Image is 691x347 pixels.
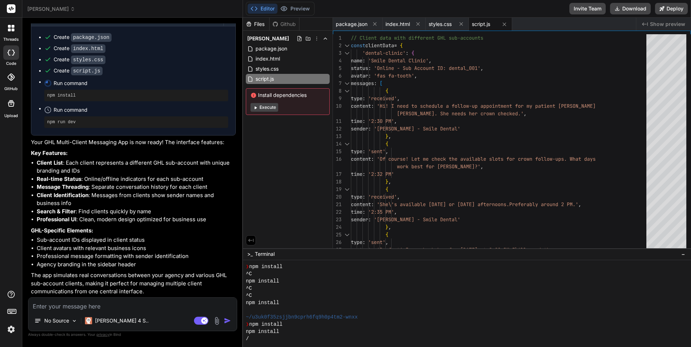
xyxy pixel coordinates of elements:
div: 8 [333,87,342,95]
span: , [480,163,483,170]
button: Invite Team [569,3,606,14]
span: index.html [255,54,281,63]
div: Click to collapse the range. [342,140,352,148]
div: 2 [333,42,342,49]
span: '[PERSON_NAME] - Smile Dental' [374,216,460,223]
span: rown follow-ups. What days [521,156,596,162]
div: Click to collapse the range. [342,231,352,239]
span: , [385,239,388,245]
strong: Search & Filter [37,208,76,215]
span: script.js [255,75,275,83]
strong: Client Identification [37,192,89,199]
span: , [414,72,417,79]
span: [PERSON_NAME] [247,35,289,42]
span: 'She\'s available [DATE] or [DATE] afternoons. [377,201,509,208]
span: script.js [472,21,490,28]
li: : Each client represents a different GHL sub-account with unique branding and IDs [37,159,236,175]
pre: npm run dev [47,119,225,125]
span: Install dependencies [250,92,325,99]
span: , [394,209,397,215]
span: npm install [246,277,279,285]
strong: Message Threading [37,183,89,190]
span: : [362,193,365,200]
span: : [362,118,365,124]
span: : [368,65,371,71]
span: 'Hi! I need to schedule a follow-up appointment fo [377,103,521,109]
div: Click to collapse the range. [342,49,352,57]
span: type [351,95,362,102]
span: npm install [246,328,279,335]
span: : [374,80,377,86]
code: index.html [71,44,105,53]
li: : Online/offline indicators for each sub-account [37,175,236,183]
button: Execute [250,103,278,112]
button: Download [610,3,651,14]
span: index.html [385,21,410,28]
span: , [480,65,483,71]
div: 16 [333,155,342,163]
button: Deploy [655,3,688,14]
span: '2:35 PM' [368,209,394,215]
div: Files [243,21,269,28]
div: 1 [333,34,342,42]
span: styles.css [255,64,279,73]
span: type [351,239,362,245]
div: 18 [333,178,342,186]
span: } [385,133,388,139]
span: 'Smile Dental Clinic' [368,57,429,64]
span: messages [351,80,374,86]
div: 9 [333,95,342,102]
li: Client avatars with relevant business icons [37,244,236,253]
span: , [388,224,391,230]
span: : [371,156,374,162]
span: : [368,125,371,132]
span: , [578,201,581,208]
span: : [368,216,371,223]
span: '[PERSON_NAME] - Smile Dental' [374,125,460,132]
span: , [394,118,397,124]
span: : [406,50,408,56]
span: Run command [54,80,228,87]
span: 'Perfect! I can book her for [DATE] at 2:00 PM. [377,246,512,253]
span: clientData [365,42,394,49]
button: Editor [248,4,277,14]
div: Click to collapse the range. [342,42,352,49]
span: package.json [336,21,367,28]
div: Click to collapse the range. [342,80,352,87]
label: Upload [4,113,18,119]
span: sender [351,125,368,132]
span: npm install [249,321,283,328]
div: 5 [333,64,342,72]
span: , [429,57,432,64]
div: 21 [333,201,342,208]
div: 15 [333,148,342,155]
span: npm install [249,263,283,270]
span: ~/u3uk0f35zsjjbn9cprh6fq9h0p4tm2-wnxx [246,313,358,321]
span: / [246,335,249,342]
span: 'sent' [368,239,385,245]
img: attachment [213,317,221,325]
span: [PERSON_NAME]. She needs her crown checked.' [397,110,524,117]
span: , [524,110,527,117]
span: ❯ [246,263,249,270]
code: styles.css [71,55,105,64]
span: , [385,148,388,155]
span: // Client data with different GHL sub-accounts [351,35,483,41]
div: 17 [333,170,342,178]
li: : Find clients quickly by name [37,208,236,216]
div: 27 [333,246,342,254]
p: The app simulates real conversations between your agency and various GHL sub-account clients, mak... [31,271,236,296]
label: GitHub [4,86,18,92]
span: : [362,171,365,177]
span: ^C [246,285,252,292]
span: = [394,42,397,49]
div: 11 [333,117,342,125]
span: '2:30 PM' [368,118,394,124]
span: { [385,88,388,94]
span: content [351,156,371,162]
div: Create [54,34,112,41]
strong: Key Features: [31,150,68,156]
li: Agency branding in the sidebar header [37,261,236,269]
p: No Source [44,317,69,324]
p: [PERSON_NAME] 4 S.. [95,317,149,324]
